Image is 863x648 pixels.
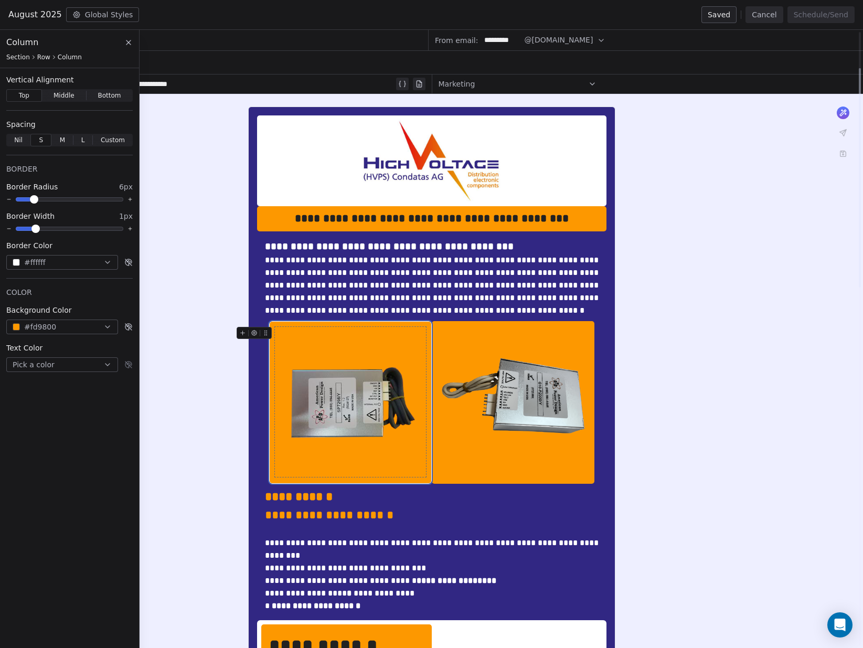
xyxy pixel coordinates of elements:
[119,211,133,221] span: 1px
[6,320,118,334] button: #fd9800
[101,135,125,145] span: Custom
[6,119,36,130] span: Spacing
[8,8,62,21] span: August 2025
[98,91,121,100] span: Bottom
[6,343,42,353] span: Text Color
[6,36,38,49] span: Column
[435,35,478,46] span: From email:
[6,75,74,85] span: Vertical Alignment
[37,53,50,61] span: Row
[119,182,133,192] span: 6px
[6,53,30,61] span: Section
[745,6,783,23] button: Cancel
[66,7,140,22] button: Global Styles
[54,91,74,100] span: Middle
[827,612,853,638] div: Open Intercom Messenger
[6,211,55,221] span: Border Width
[6,240,52,251] span: Border Color
[6,255,118,270] button: #ffffff
[6,305,72,315] span: Background Color
[6,164,133,174] div: BORDER
[524,35,593,46] span: @[DOMAIN_NAME]
[24,257,46,268] span: #ffffff
[701,6,737,23] button: Saved
[14,135,23,145] span: Nil
[787,6,855,23] button: Schedule/Send
[24,322,56,333] span: #fd9800
[6,357,118,372] button: Pick a color
[439,79,475,89] span: Marketing
[58,53,82,61] span: Column
[6,182,58,192] span: Border Radius
[81,135,85,145] span: L
[6,287,133,298] div: COLOR
[60,135,65,145] span: M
